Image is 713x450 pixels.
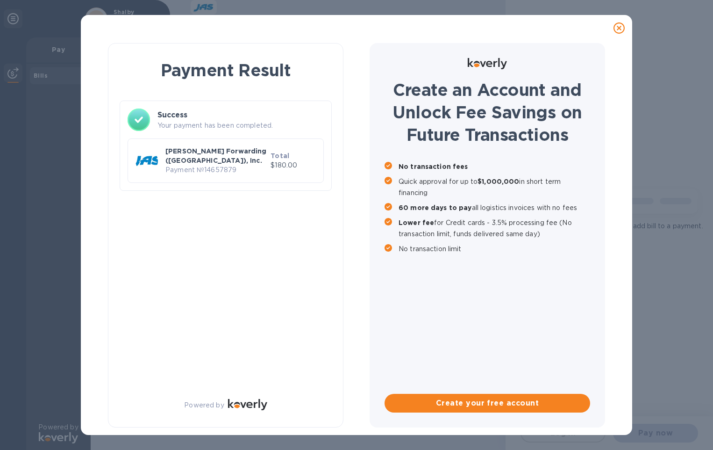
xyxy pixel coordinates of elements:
b: Total [271,152,289,160]
img: Logo [468,58,507,69]
p: Your payment has been completed. [157,121,324,131]
p: $180.00 [271,160,316,170]
p: No transaction limit [399,243,590,254]
b: Lower fee [399,219,434,226]
p: for Credit cards - 3.5% processing fee (No transaction limit, funds delivered same day) [399,217,590,240]
img: Logo [228,399,267,410]
b: No transaction fees [399,163,468,170]
h1: Create an Account and Unlock Fee Savings on Future Transactions [385,79,590,146]
span: Create your free account [392,398,583,409]
b: 60 more days to pay [399,204,472,211]
p: Payment № 14657879 [165,165,267,175]
b: $1,000,000 [478,178,519,185]
p: all logistics invoices with no fees [399,202,590,213]
p: Quick approval for up to in short term financing [399,176,590,198]
p: [PERSON_NAME] Forwarding ([GEOGRAPHIC_DATA]), Inc. [165,146,267,165]
h3: Success [157,109,324,121]
h1: Payment Result [123,58,328,82]
button: Create your free account [385,394,590,413]
p: Powered by [184,400,224,410]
